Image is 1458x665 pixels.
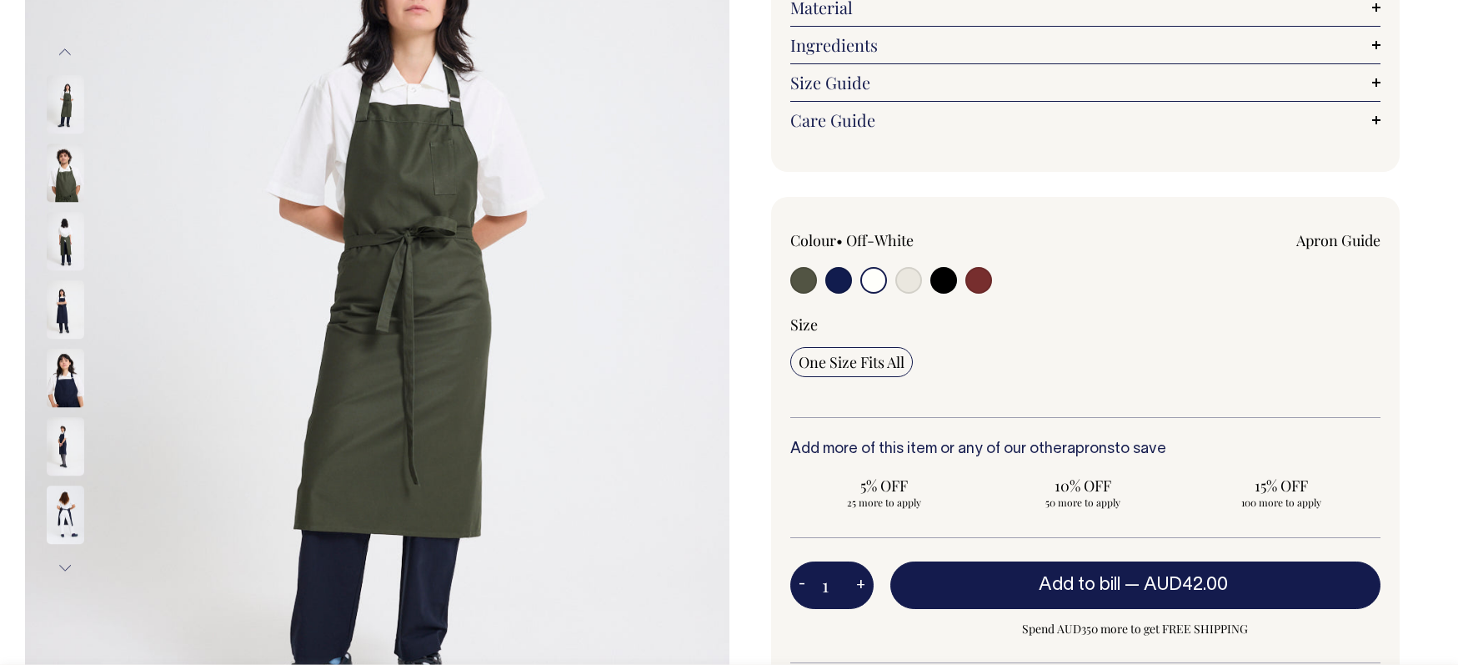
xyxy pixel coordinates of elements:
input: 15% OFF 100 more to apply [1187,471,1375,514]
span: 25 more to apply [799,496,970,509]
img: olive [47,144,84,203]
a: Ingredients [790,35,1381,55]
span: Spend AUD350 more to get FREE SHIPPING [890,619,1381,639]
span: 5% OFF [799,476,970,496]
img: dark-navy [47,486,84,545]
img: olive [47,213,84,271]
span: 15% OFF [1195,476,1367,496]
label: Off-White [846,230,914,250]
img: dark-navy [47,418,84,476]
a: aprons [1067,442,1115,456]
button: + [848,569,874,602]
input: 10% OFF 50 more to apply [989,471,1177,514]
span: 100 more to apply [1195,496,1367,509]
a: Care Guide [790,110,1381,130]
h6: Add more of this item or any of our other to save [790,441,1381,458]
input: One Size Fits All [790,347,913,377]
span: — [1125,577,1232,593]
span: Add to bill [1039,577,1120,593]
button: Previous [53,33,78,71]
a: Apron Guide [1296,230,1380,250]
img: dark-navy [47,281,84,340]
div: Size [790,315,1381,335]
div: Colour [790,230,1026,250]
span: 10% OFF [997,476,1169,496]
img: olive [47,76,84,134]
img: dark-navy [47,350,84,408]
button: - [790,569,814,602]
button: Add to bill —AUD42.00 [890,562,1381,608]
a: Size Guide [790,73,1381,93]
span: One Size Fits All [799,352,904,372]
span: 50 more to apply [997,496,1169,509]
input: 5% OFF 25 more to apply [790,471,979,514]
span: AUD42.00 [1144,577,1228,593]
button: Next [53,550,78,587]
span: • [836,230,843,250]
